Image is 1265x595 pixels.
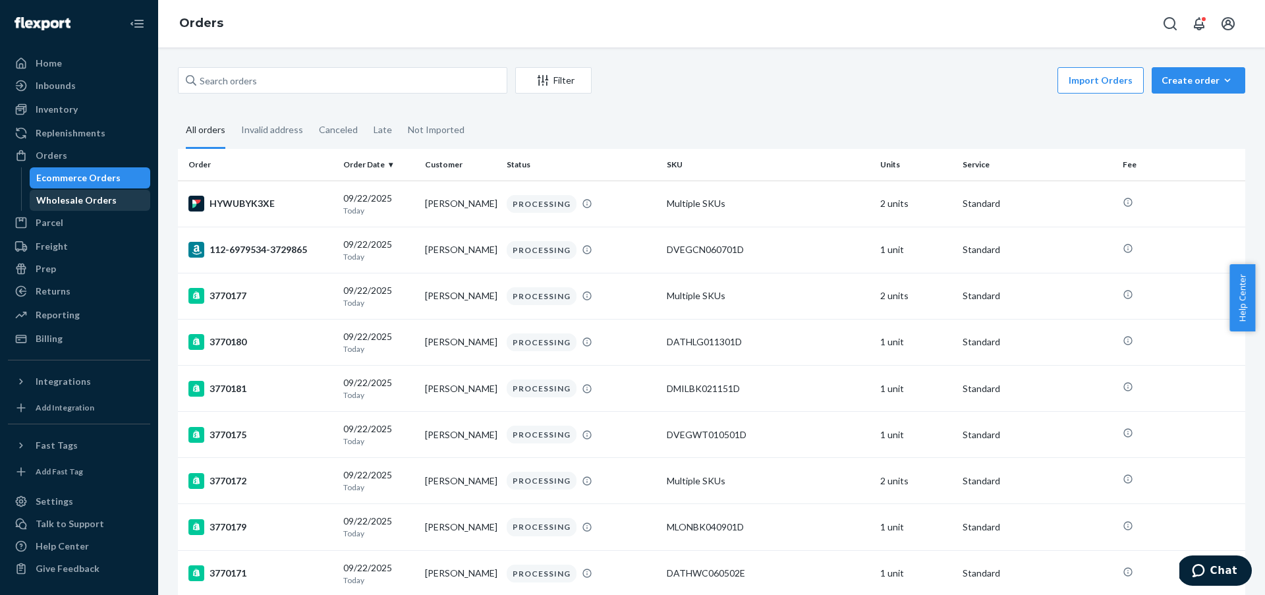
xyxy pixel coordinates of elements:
td: 2 units [875,273,957,319]
td: 1 unit [875,319,957,365]
td: 1 unit [875,504,957,550]
div: DVEGCN060701D [667,243,870,256]
div: 09/22/2025 [343,376,414,401]
button: Talk to Support [8,513,150,534]
div: Invalid address [241,113,303,147]
a: Billing [8,328,150,349]
div: Parcel [36,216,63,229]
div: Talk to Support [36,517,104,530]
div: Orders [36,149,67,162]
div: Returns [36,285,70,298]
button: Open account menu [1215,11,1241,37]
td: [PERSON_NAME] [420,458,501,504]
a: Ecommerce Orders [30,167,151,188]
div: PROCESSING [507,333,576,351]
div: PROCESSING [507,195,576,213]
a: Add Fast Tag [8,461,150,482]
td: [PERSON_NAME] [420,412,501,458]
td: 1 unit [875,412,957,458]
p: Standard [963,521,1112,534]
div: 09/22/2025 [343,422,414,447]
div: 112-6979534-3729865 [188,242,333,258]
div: 09/22/2025 [343,192,414,216]
ol: breadcrumbs [169,5,234,43]
div: 3770180 [188,334,333,350]
button: Close Navigation [124,11,150,37]
p: Standard [963,289,1112,302]
div: Replenishments [36,127,105,140]
div: PROCESSING [507,518,576,536]
th: Status [501,149,661,181]
th: SKU [661,149,875,181]
a: Replenishments [8,123,150,144]
a: Add Integration [8,397,150,418]
button: Help Center [1229,264,1255,331]
div: Ecommerce Orders [36,171,121,184]
button: Import Orders [1057,67,1144,94]
div: 3770179 [188,519,333,535]
th: Order [178,149,338,181]
td: [PERSON_NAME] [420,181,501,227]
p: Today [343,343,414,354]
p: Standard [963,382,1112,395]
td: 2 units [875,181,957,227]
div: PROCESSING [507,287,576,305]
div: Help Center [36,540,89,553]
p: Today [343,205,414,216]
div: Add Fast Tag [36,466,83,477]
div: Wholesale Orders [36,194,117,207]
input: Search orders [178,67,507,94]
div: 3770177 [188,288,333,304]
a: Help Center [8,536,150,557]
button: Open notifications [1186,11,1212,37]
a: Orders [8,145,150,166]
p: Today [343,528,414,539]
div: DATHLG011301D [667,335,870,349]
th: Fee [1117,149,1245,181]
th: Service [957,149,1117,181]
td: [PERSON_NAME] [420,504,501,550]
div: Give Feedback [36,562,99,575]
div: 09/22/2025 [343,561,414,586]
div: 3770172 [188,473,333,489]
div: 09/22/2025 [343,515,414,539]
p: Today [343,575,414,586]
div: 09/22/2025 [343,238,414,262]
a: Prep [8,258,150,279]
a: Wholesale Orders [30,190,151,211]
div: Home [36,57,62,70]
div: 3770181 [188,381,333,397]
p: Standard [963,335,1112,349]
td: 1 unit [875,366,957,412]
td: Multiple SKUs [661,181,875,227]
a: Orders [179,16,223,30]
div: DVEGWT010501D [667,428,870,441]
button: Give Feedback [8,558,150,579]
p: Today [343,436,414,447]
div: Create order [1162,74,1235,87]
p: Today [343,297,414,308]
img: Flexport logo [14,17,70,30]
div: 09/22/2025 [343,330,414,354]
a: Inventory [8,99,150,120]
div: PROCESSING [507,565,576,582]
p: Today [343,482,414,493]
div: PROCESSING [507,426,576,443]
td: [PERSON_NAME] [420,319,501,365]
div: All orders [186,113,225,149]
button: Create order [1152,67,1245,94]
div: Filter [516,74,591,87]
td: [PERSON_NAME] [420,366,501,412]
p: Standard [963,197,1112,210]
a: Home [8,53,150,74]
td: [PERSON_NAME] [420,273,501,319]
div: Not Imported [408,113,464,147]
p: Standard [963,243,1112,256]
td: 2 units [875,458,957,504]
div: Inventory [36,103,78,116]
div: Settings [36,495,73,508]
p: Today [343,251,414,262]
td: 1 unit [875,227,957,273]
